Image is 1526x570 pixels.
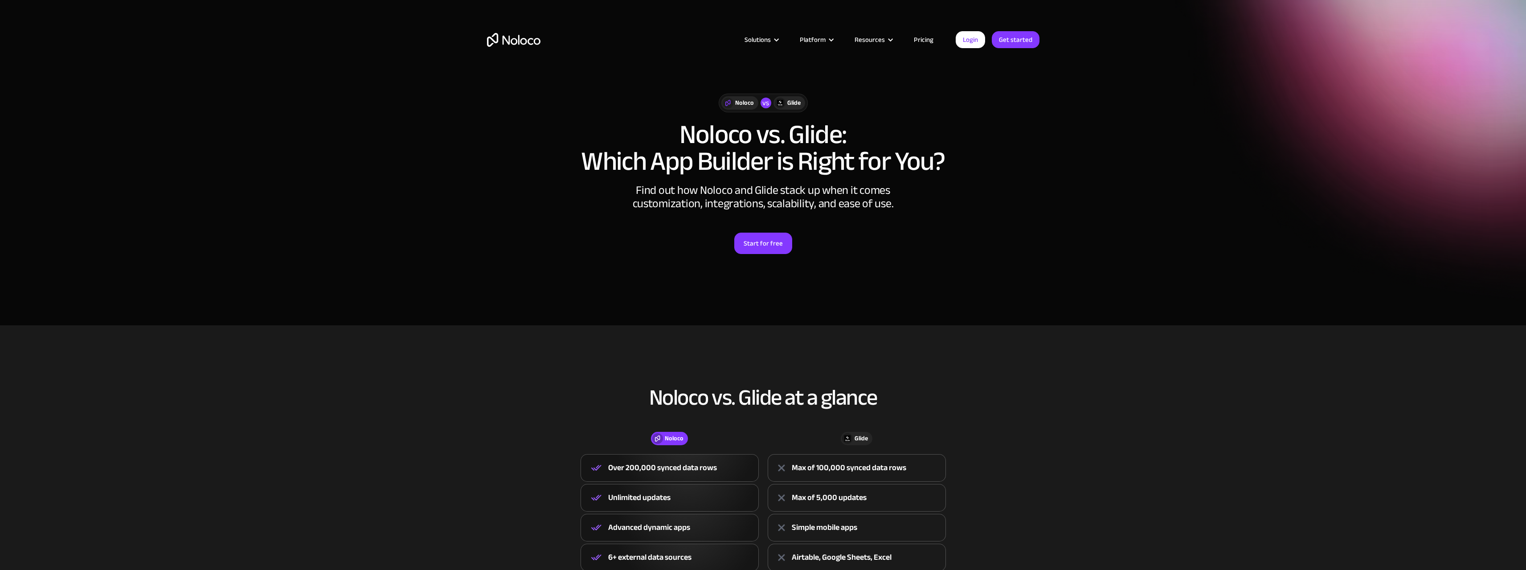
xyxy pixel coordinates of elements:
h1: Noloco vs. Glide: Which App Builder is Right for You? [487,121,1039,175]
div: Resources [855,34,885,45]
div: Solutions [745,34,771,45]
a: Login [956,31,985,48]
div: Platform [800,34,826,45]
div: Platform [789,34,843,45]
div: Noloco [665,434,683,443]
div: Advanced dynamic apps [608,521,690,534]
a: Start for free [734,233,792,254]
div: Over 200,000 synced data rows [608,461,717,475]
div: vs [761,98,771,108]
div: Solutions [733,34,789,45]
div: Max of 5,000 updates [792,491,867,504]
a: Get started [992,31,1039,48]
div: Max of 100,000 synced data rows [792,461,906,475]
div: Resources [843,34,903,45]
a: Pricing [903,34,945,45]
a: home [487,33,540,47]
div: Airtable, Google Sheets, Excel [792,551,892,564]
div: Glide [855,434,868,443]
div: Find out how Noloco and Glide stack up when it comes customization, integrations, scalability, an... [630,184,897,210]
div: 6+ external data sources [608,551,691,564]
div: Noloco [735,98,754,108]
div: Unlimited updates [608,491,671,504]
h2: Noloco vs. Glide at a glance [487,385,1039,410]
div: Simple mobile apps [792,521,857,534]
div: Glide [787,98,801,108]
